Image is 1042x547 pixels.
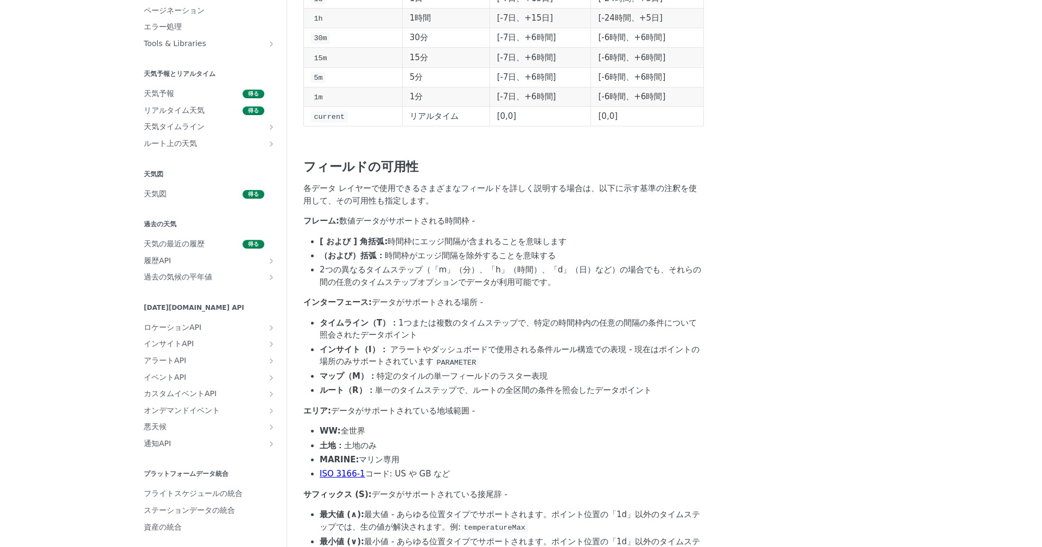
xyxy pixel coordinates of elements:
font: 資産の統合 [144,523,182,531]
font: 30分 [410,33,428,43]
a: カスタムイベントAPIカスタムイベントAPIのサブページを表示 [138,386,278,402]
font: 数値データがサポートされる時間枠 - [339,216,475,226]
font: データがサポートされている接尾辞 - [372,489,507,499]
a: 資産の統合 [138,519,278,536]
a: オンデマンドイベントオンデマンドイベントのサブページを表示 [138,403,278,419]
font: マリン専用 [359,455,399,465]
font: ステーションデータの統合 [144,506,235,514]
font: 1つまたは複数のタイムステップで、特定の時間枠内の任意の間隔の条件について照会されたデータポイント [320,318,697,340]
font: ルート（R）： [320,385,375,395]
a: 履歴APIHistorical APIのサブページを表示 [138,253,278,269]
font: [-7日、+6時間] [497,72,556,82]
font: フィールドの可用性 [303,160,418,174]
font: 2つの異なるタイムステップ（「m」（分）、「h」（時間）、「d」（日）など）の場合でも、それらの間の任意のタイムステップオプションでデータが利用可能です。 [320,265,701,287]
font: 悪天候 [144,422,167,431]
font: アラートAPI [144,356,186,365]
button: 天気タイムラインのサブページを表示 [267,123,276,131]
font: 天気図 [144,189,167,198]
font: フライトスケジュールの統合 [144,489,243,498]
font: エラー処理 [144,22,182,31]
font: 得る [248,241,259,247]
button: アラートAPIのサブページを表示 [267,357,276,365]
font: カスタムイベントAPI [144,389,217,398]
span: 15m [314,54,327,62]
font: 最大値 (∧): [320,510,364,519]
a: インサイトAPIInsights API のサブページを表示 [138,336,278,352]
font: [0,0] [598,112,618,122]
a: ページネーション [138,3,278,19]
font: 時間枠にエッジ間隔が含まれることを意味します [387,237,567,246]
font: [-24時間、+5日] [598,13,662,23]
a: ルート上の天気ルート上の天気のサブページを表示 [138,136,278,152]
font: エリア: [303,406,331,416]
a: Tools & LibrariesShow subpages for Tools & Libraries [138,36,278,52]
font: 土地： [320,441,344,450]
font: 最大値 - あらゆる位置タイプでサポートされます。ポイント位置の「1d」以外のタイムステップでは、生の値が解決されます。例: [320,510,700,532]
a: 天気予報得る [138,86,278,102]
font: サフィックス (S): [303,489,372,499]
font: フレーム: [303,216,339,226]
font: インサイトAPI [144,339,194,348]
font: 1分 [410,92,423,101]
font: 5分 [410,72,423,82]
font: プラットフォームデータ統合 [144,470,228,478]
a: フライトスケジュールの統合 [138,486,278,502]
font: 各データ レイヤーで使用できるさまざまなフィールドを詳しく説明する場合は、以下に示す基準の注釈を使用して、その可用性も指定します。 [303,183,697,206]
font: アラートやダッシュボードで使用される条件ルール構造での表現 - 現在はポイントの場所のみサポートされています [320,345,700,367]
font: インターフェース: [303,297,372,307]
span: 1m [314,93,322,101]
font: [-6時間、+6時間] [598,53,665,62]
font: 通知API [144,439,171,448]
a: ISO 3166-1 [320,469,365,479]
a: ステーションデータの統合 [138,503,278,519]
a: 悪天候悪天候イベントのサブページを表示 [138,419,278,435]
font: 天気予報とリアルタイム [144,70,215,78]
a: アラートAPIアラートAPIのサブページを表示 [138,353,278,369]
font: [0,0] [497,112,517,122]
button: カスタムイベントAPIのサブページを表示 [267,390,276,398]
font: イベントAPI [144,373,186,381]
a: 天気の最近の履歴得る [138,236,278,252]
font: 特定のタイルの単一フィールドのラスター表現 [377,371,548,381]
font: リアルタイム [410,112,459,122]
font: データがサポートされている地域範囲 - [331,406,475,416]
font: タイムライン（T）： [320,318,398,328]
font: [-7日、+6時間] [497,53,556,62]
font: [-7日、+15日] [497,13,553,23]
button: オンデマンドイベントのサブページを表示 [267,406,276,415]
font: ページネーション [144,6,205,15]
font: [-6時間、+6時間] [598,72,665,82]
font: リアルタイム天気 [144,106,205,115]
a: 過去の気候の平年値過去の気候の標準値のサブページを表示 [138,269,278,285]
font: 天気の最近の履歴 [144,239,205,248]
a: 天気タイムライン天気タイムラインのサブページを表示 [138,119,278,135]
a: エラー処理 [138,19,278,35]
font: [-7日、+6時間] [497,92,556,101]
font: 15分 [410,53,428,62]
span: 30m [314,34,327,42]
a: リアルタイム天気得る [138,103,278,119]
font: マップ（M）： [320,371,377,381]
font: MARINE: [320,455,359,465]
span: 1h [314,15,322,23]
font: 得る [248,191,259,197]
span: current [314,113,345,121]
button: Show subpages for Tools & Libraries [267,40,276,48]
a: 天気図得る [138,186,278,202]
font: 過去の気候の平年値 [144,272,212,281]
font: 土地のみ [344,441,377,450]
font: [-7日、+6時間] [497,33,556,43]
font: [-6時間、+6時間] [598,92,665,101]
font: 天気予報 [144,89,174,98]
span: PARAMETER [436,358,476,366]
span: Tools & Libraries [144,39,264,49]
font: [-6時間、+6時間] [598,33,665,43]
font: オンデマンドイベント [144,406,220,415]
font: 1時間 [410,13,431,23]
font: ロケーションAPI [144,323,201,332]
font: 天気タイムライン [144,122,205,131]
span: 5m [314,74,322,82]
font: 天気図 [144,170,163,178]
font: 履歴API [144,256,171,265]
